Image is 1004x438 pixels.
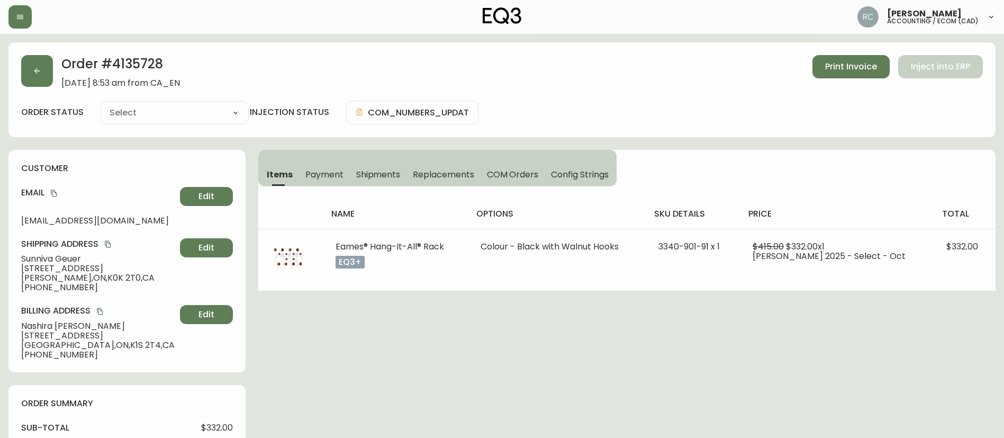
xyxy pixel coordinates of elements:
[331,208,460,220] h4: name
[61,55,180,78] h2: Order # 4135728
[487,169,539,180] span: COM Orders
[21,216,176,226] span: [EMAIL_ADDRESS][DOMAIN_NAME]
[551,169,608,180] span: Config Strings
[658,240,720,253] span: 3340-901-91 x 1
[180,187,233,206] button: Edit
[198,191,214,202] span: Edit
[753,240,784,253] span: $415.00
[180,238,233,257] button: Edit
[413,169,474,180] span: Replacements
[21,163,233,174] h4: customer
[250,106,329,118] h4: injection status
[49,188,59,199] button: copy
[21,398,233,409] h4: order summary
[21,106,84,118] label: order status
[21,238,176,250] h4: Shipping Address
[61,78,180,88] span: [DATE] 8:53 am from CA_EN
[21,254,176,264] span: Sunniva Geuer
[21,264,176,273] span: [STREET_ADDRESS]
[271,242,305,276] img: 10ea9c78-5f1d-499c-aa11-54636d2cc03d.jpg
[198,242,214,254] span: Edit
[198,309,214,320] span: Edit
[654,208,731,220] h4: sku details
[21,341,176,350] span: [GEOGRAPHIC_DATA] , ON , K1S 2T4 , CA
[180,305,233,324] button: Edit
[305,169,343,180] span: Payment
[476,208,637,220] h4: options
[356,169,401,180] span: Shipments
[825,61,877,73] span: Print Invoice
[21,331,176,341] span: [STREET_ADDRESS]
[21,273,176,283] span: [PERSON_NAME] , ON , K0K 2T0 , CA
[95,306,105,317] button: copy
[946,240,978,253] span: $332.00
[481,242,632,252] li: Colour - Black with Walnut Hooks
[21,350,176,360] span: [PHONE_NUMBER]
[267,169,293,180] span: Items
[21,321,176,331] span: Nashira [PERSON_NAME]
[786,240,825,253] span: $332.00 x 1
[753,250,906,262] span: [PERSON_NAME] 2025 - Select - Oct
[21,283,176,292] span: [PHONE_NUMBER]
[748,208,925,220] h4: price
[887,18,979,24] h5: accounting / ecom (cad)
[336,240,444,253] span: Eames® Hang-It-All® Rack
[21,187,176,199] h4: Email
[201,423,233,433] span: $332.00
[942,208,987,220] h4: total
[887,10,962,18] span: [PERSON_NAME]
[336,256,365,269] p: eq3+
[812,55,890,78] button: Print Invoice
[21,305,176,317] h4: Billing Address
[103,239,113,249] button: copy
[857,6,879,28] img: f4ba4e02bd060be8f1386e3ca455bd0e
[21,422,69,434] h4: sub-total
[483,7,522,24] img: logo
